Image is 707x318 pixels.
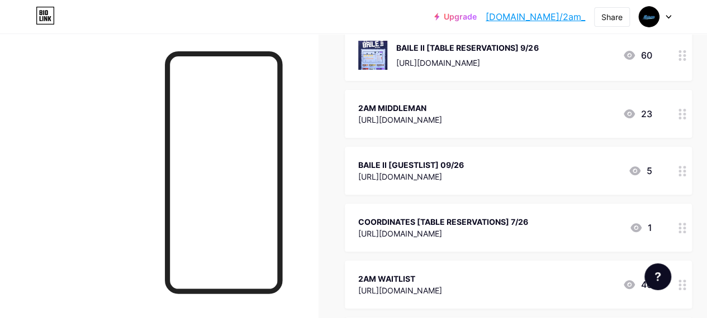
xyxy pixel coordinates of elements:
[358,285,442,296] div: [URL][DOMAIN_NAME]
[358,228,528,239] div: [URL][DOMAIN_NAME]
[358,159,464,171] div: BAILE II [GUESTLIST] 09/26
[358,114,442,126] div: [URL][DOMAIN_NAME]
[358,102,442,114] div: 2AM MIDDLEMAN
[623,49,652,62] div: 60
[601,11,623,23] div: Share
[396,42,538,54] div: BAILE II [TABLE RESERVATIONS] 9/26
[628,164,652,177] div: 5
[358,41,387,70] img: BAILE II [TABLE RESERVATIONS] 9/26
[486,10,585,23] a: [DOMAIN_NAME]/2am_
[358,171,464,182] div: [URL][DOMAIN_NAME]
[623,278,652,291] div: 46
[434,12,477,21] a: Upgrade
[629,221,652,234] div: 1
[396,57,538,69] div: [URL][DOMAIN_NAME]
[638,6,659,27] img: 2am_manila
[358,273,442,285] div: 2AM WAITLIST
[358,216,528,228] div: COORDINATES [TABLE RESERVATIONS] 7/26
[623,107,652,121] div: 23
